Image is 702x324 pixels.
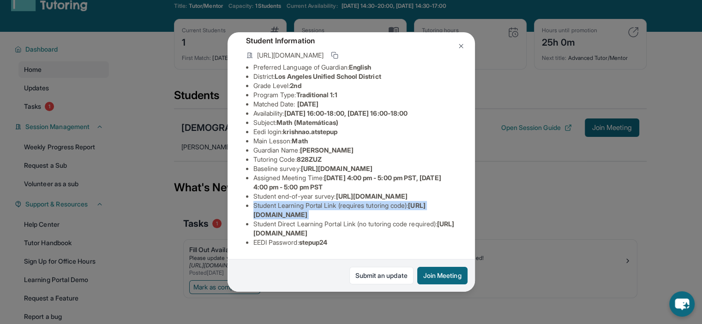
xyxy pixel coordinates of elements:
[253,173,456,192] li: Assigned Meeting Time :
[457,42,465,50] img: Close Icon
[336,192,407,200] span: [URL][DOMAIN_NAME]
[253,155,456,164] li: Tutoring Code :
[300,146,354,154] span: [PERSON_NAME]
[329,50,340,61] button: Copy link
[283,128,337,135] span: krishnao.atstepup
[349,63,372,71] span: English
[284,109,408,117] span: [DATE] 16:00-18:00, [DATE] 16:00-18:00
[301,165,372,172] span: [URL][DOMAIN_NAME]
[253,136,456,146] li: Main Lesson :
[253,146,456,155] li: Guardian Name :
[253,174,441,191] span: [DATE] 4:00 pm - 5:00 pm PST, [DATE] 4:00 pm - 5:00 pm PST
[349,267,414,284] a: Submit an update
[296,91,337,99] span: Traditional 1:1
[257,51,324,60] span: [URL][DOMAIN_NAME]
[253,164,456,173] li: Baseline survey :
[253,238,456,247] li: EEDI Password :
[253,118,456,127] li: Subject :
[417,267,468,284] button: Join Meeting
[253,100,456,109] li: Matched Date:
[299,238,328,246] span: stepup24
[253,109,456,118] li: Availability:
[276,118,338,126] span: Math (Matemáticas)
[290,82,301,89] span: 2nd
[253,127,456,136] li: Eedi login :
[253,219,456,238] li: Student Direct Learning Portal Link (no tutoring code required) :
[246,35,456,46] h4: Student Information
[275,72,381,80] span: Los Angeles Unified School District
[253,63,456,72] li: Preferred Language of Guardian:
[253,81,456,90] li: Grade Level:
[292,137,307,145] span: Math
[297,155,322,163] span: 828ZUZ
[669,291,695,317] button: chat-button
[253,192,456,201] li: Student end-of-year survey :
[297,100,318,108] span: [DATE]
[253,72,456,81] li: District:
[253,90,456,100] li: Program Type:
[253,201,456,219] li: Student Learning Portal Link (requires tutoring code) :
